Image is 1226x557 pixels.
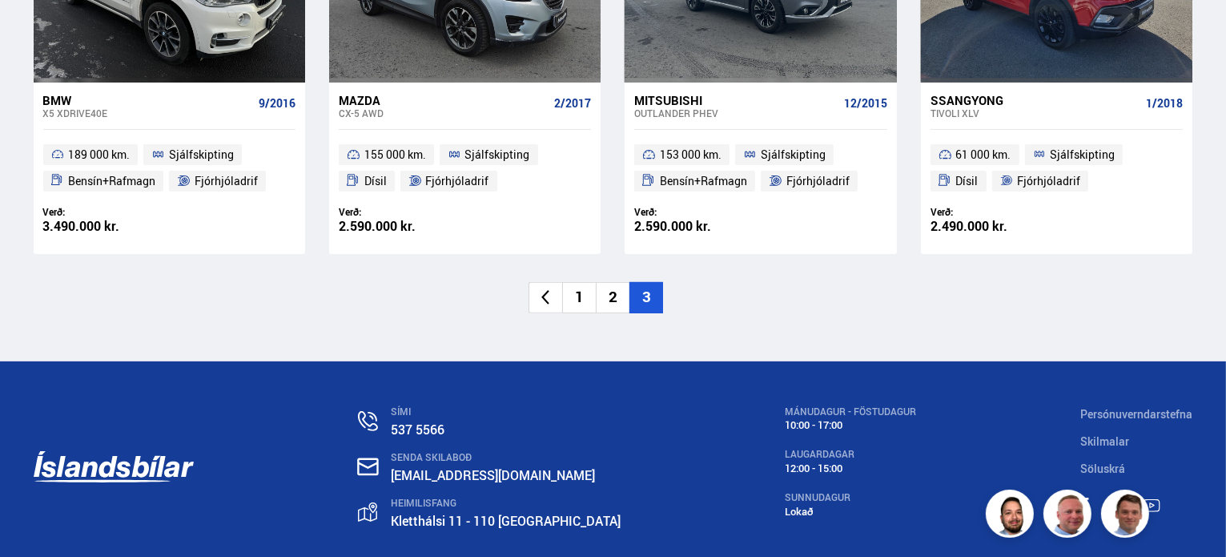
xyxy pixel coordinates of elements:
div: 2.590.000 kr. [339,220,465,233]
a: Persónuverndarstefna [1081,406,1193,422]
div: MÁNUDAGUR - FÖSTUDAGUR [786,406,917,418]
span: 9/2016 [259,97,295,110]
span: Sjálfskipting [465,145,530,164]
div: Tivoli XLV [931,107,1140,119]
div: Verð: [634,206,761,218]
a: 537 5566 [392,421,445,438]
span: 1/2018 [1146,97,1183,110]
span: 189 000 km. [68,145,130,164]
a: Mitsubishi Outlander PHEV 12/2015 153 000 km. Sjálfskipting Bensín+Rafmagn Fjórhjóladrif Verð: 2.... [625,83,896,254]
span: Sjálfskipting [169,145,234,164]
div: Lokað [786,506,917,518]
span: 12/2015 [844,97,887,110]
span: 61 000 km. [956,145,1011,164]
li: 1 [562,282,596,313]
div: 3.490.000 kr. [43,220,170,233]
div: Ssangyong [931,93,1140,107]
img: FbJEzSuNWCJXmdc-.webp [1103,492,1152,540]
img: gp4YpyYFnEr45R34.svg [358,503,377,523]
a: Mazda CX-5 AWD 2/2017 155 000 km. Sjálfskipting Dísil Fjórhjóladrif Verð: 2.590.000 kr. [329,83,601,254]
span: 155 000 km. [364,145,426,164]
div: SÍMI [392,406,621,418]
div: 12:00 - 15:00 [786,462,917,474]
div: 2.590.000 kr. [634,220,761,233]
span: Fjórhjóladrif [1017,172,1080,191]
div: SUNNUDAGUR [786,492,917,503]
span: Bensín+Rafmagn [68,172,155,191]
a: [EMAIL_ADDRESS][DOMAIN_NAME] [392,466,596,484]
a: Kletthálsi 11 - 110 [GEOGRAPHIC_DATA] [392,512,621,530]
span: Dísil [364,172,387,191]
div: Verð: [43,206,170,218]
span: Fjórhjóladrif [426,172,489,191]
div: BMW [43,93,252,107]
div: 10:00 - 17:00 [786,419,917,431]
div: CX-5 AWD [339,107,548,119]
div: LAUGARDAGAR [786,449,917,460]
a: BMW X5 XDRIVE40E 9/2016 189 000 km. Sjálfskipting Bensín+Rafmagn Fjórhjóladrif Verð: 3.490.000 kr. [34,83,305,254]
div: Verð: [931,206,1057,218]
a: Ssangyong Tivoli XLV 1/2018 61 000 km. Sjálfskipting Dísil Fjórhjóladrif Verð: 2.490.000 kr. [921,83,1192,254]
li: 2 [596,282,629,313]
div: HEIMILISFANG [392,498,621,509]
div: SENDA SKILABOÐ [392,452,621,463]
div: Mitsubishi [634,93,837,107]
div: Outlander PHEV [634,107,837,119]
img: nhp88E3Fdnt1Opn2.png [988,492,1036,540]
button: Opna LiveChat spjallviðmót [13,6,61,54]
span: 153 000 km. [660,145,722,164]
div: Mazda [339,93,548,107]
img: nHj8e-n-aHgjukTg.svg [357,458,379,476]
div: X5 XDRIVE40E [43,107,252,119]
div: 2.490.000 kr. [931,220,1057,233]
a: Skilmalar [1081,434,1130,449]
span: Fjórhjóladrif [195,172,258,191]
a: Söluskrá [1081,461,1126,476]
img: siFngHWaQ9KaOqBr.png [1046,492,1094,540]
div: Verð: [339,206,465,218]
span: Sjálfskipting [761,145,826,164]
span: Sjálfskipting [1050,145,1115,164]
span: Dísil [956,172,979,191]
span: 2/2017 [554,97,591,110]
span: Fjórhjóladrif [786,172,850,191]
li: 3 [629,282,663,313]
span: Bensín+Rafmagn [660,172,747,191]
img: n0V2lOsqF3l1V2iz.svg [358,411,378,431]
